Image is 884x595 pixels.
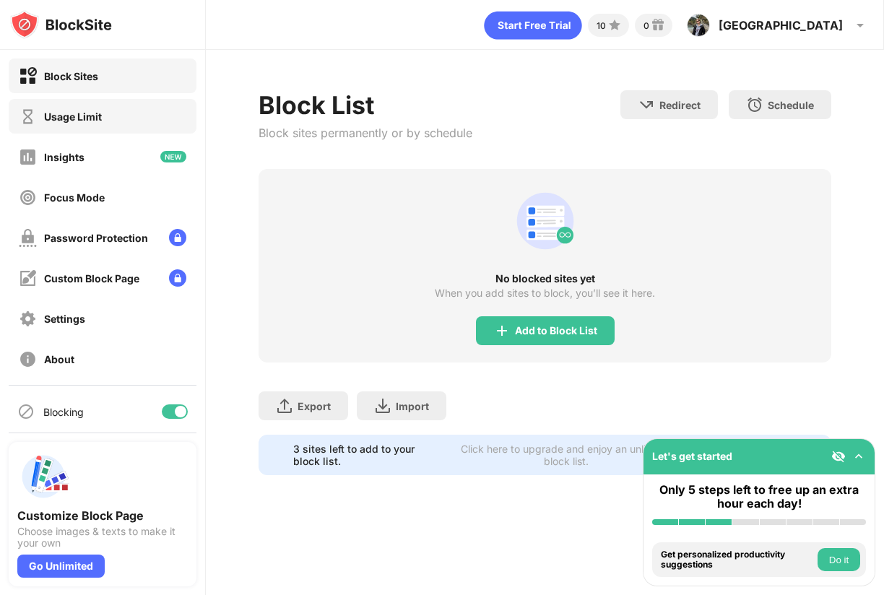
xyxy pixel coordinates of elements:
img: reward-small.svg [649,17,667,34]
div: 3 sites left to add to your block list. [293,443,444,467]
div: Go Unlimited [17,555,105,578]
div: Click here to upgrade and enjoy an unlimited block list. [453,443,680,467]
img: insights-off.svg [19,148,37,166]
img: lock-menu.svg [169,229,186,246]
img: customize-block-page-off.svg [19,269,37,287]
div: Block sites permanently or by schedule [259,126,472,140]
div: Get personalized productivity suggestions [661,550,814,570]
img: about-off.svg [19,350,37,368]
div: When you add sites to block, you’ll see it here. [435,287,655,299]
img: eye-not-visible.svg [831,449,846,464]
div: Block List [259,90,472,120]
img: password-protection-off.svg [19,229,37,247]
img: push-custom-page.svg [17,451,69,503]
div: Blocking [43,406,84,418]
div: Import [396,400,429,412]
button: Do it [818,548,860,571]
div: Redirect [659,99,701,111]
div: Custom Block Page [44,272,139,285]
img: block-on.svg [19,67,37,85]
div: About [44,353,74,365]
div: No blocked sites yet [259,273,831,285]
img: logo-blocksite.svg [10,10,112,39]
div: Let's get started [652,450,732,462]
div: Block Sites [44,70,98,82]
img: blocking-icon.svg [17,403,35,420]
div: Insights [44,151,84,163]
div: Settings [44,313,85,325]
div: Choose images & texts to make it your own [17,526,188,549]
img: focus-off.svg [19,188,37,207]
div: Export [298,400,331,412]
img: settings-off.svg [19,310,37,328]
img: lock-menu.svg [169,269,186,287]
div: [GEOGRAPHIC_DATA] [719,18,843,32]
div: animation [484,11,582,40]
div: Only 5 steps left to free up an extra hour each day! [652,483,866,511]
div: Schedule [768,99,814,111]
img: ACg8ocLkzvR8nwg7Kfv-D-QeUplKeG-3z83rsUHxIjyQS_1zbS9t-ZGc=s96-c [687,14,710,37]
div: Focus Mode [44,191,105,204]
img: new-icon.svg [160,151,186,162]
div: 0 [643,20,649,31]
img: points-small.svg [606,17,623,34]
img: time-usage-off.svg [19,108,37,126]
div: Customize Block Page [17,508,188,523]
div: animation [511,186,580,256]
div: Add to Block List [515,325,597,336]
img: omni-setup-toggle.svg [851,449,866,464]
div: 10 [597,20,606,31]
div: Password Protection [44,232,148,244]
div: Usage Limit [44,110,102,123]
